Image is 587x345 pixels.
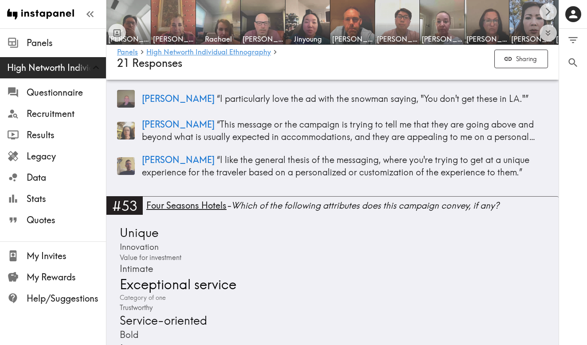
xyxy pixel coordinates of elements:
[146,199,559,212] div: - Which of the following attributes does this campaign convey, if any?
[117,90,135,108] img: Panelist thumbnail
[567,34,579,46] span: Filter Responses
[142,93,548,105] p: “ I particularly love the ad with the snowman saying, "You don't get these in LA." ”
[117,122,135,140] img: Panelist thumbnail
[27,214,106,226] span: Quotes
[198,34,239,44] span: Rachael
[117,275,236,294] span: Exceptional service
[540,24,557,42] button: Expand to show all items
[142,93,215,104] span: [PERSON_NAME]
[142,154,548,178] p: “ I like the general thesis of the messaging, where you're trying to get at a unique experience f...
[27,271,106,283] span: My Rewards
[142,154,215,165] span: [PERSON_NAME]
[108,24,126,42] button: Toggle between responses and questions
[377,34,418,44] span: [PERSON_NAME]
[117,48,138,57] a: Panels
[146,200,227,211] span: Four Seasons Hotels
[117,302,153,313] span: Trustworthy
[117,150,548,182] a: Panelist thumbnail[PERSON_NAME] “I like the general thesis of the messaging, where you're trying ...
[27,171,106,184] span: Data
[540,3,557,20] button: Scroll right
[108,34,149,44] span: [PERSON_NAME]
[117,293,166,302] span: Category of one
[153,34,194,44] span: [PERSON_NAME]
[106,196,143,215] div: #53
[117,86,548,111] a: Panelist thumbnail[PERSON_NAME] “I particularly love the ad with the snowman saying, "You don't g...
[117,252,181,263] span: Value for investment
[117,313,207,329] span: Service-oriented
[243,34,283,44] span: [PERSON_NAME]
[511,34,552,44] span: [PERSON_NAME]
[117,329,139,341] span: Bold
[332,34,373,44] span: [PERSON_NAME]
[117,57,182,70] span: 21 Responses
[27,193,106,205] span: Stats
[7,62,106,74] span: High Networth Individual Ethnography
[567,57,579,69] span: Search
[117,263,153,275] span: Intimate
[559,29,587,51] button: Filter Responses
[27,37,106,49] span: Panels
[27,292,106,305] span: Help/Suggestions
[27,129,106,141] span: Results
[106,196,559,221] a: #53Four Seasons Hotels-Which of the following attributes does this campaign convey, if any?
[117,241,159,253] span: Innovation
[27,108,106,120] span: Recruitment
[559,51,587,74] button: Search
[27,86,106,99] span: Questionnaire
[117,157,135,175] img: Panelist thumbnail
[146,48,271,57] a: High Networth Individual Ethnography
[117,224,159,240] span: Unique
[422,34,462,44] span: [PERSON_NAME]
[27,150,106,163] span: Legacy
[287,34,328,44] span: Jinyoung
[142,119,215,130] span: [PERSON_NAME]
[494,50,548,69] button: Sharing
[466,34,507,44] span: [PERSON_NAME]
[117,115,548,147] a: Panelist thumbnail[PERSON_NAME] “This message or the campaign is trying to tell me that they are ...
[142,118,548,143] p: “ This message or the campaign is trying to tell me that they are going above and beyond what is ...
[27,250,106,262] span: My Invites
